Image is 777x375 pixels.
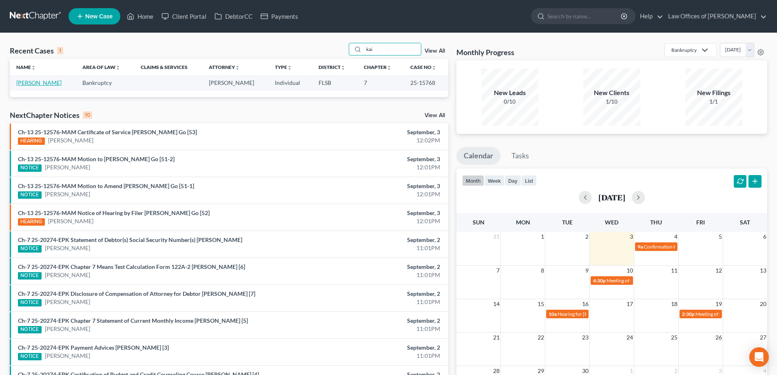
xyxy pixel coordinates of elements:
div: NOTICE [18,326,42,333]
div: September, 2 [305,344,440,352]
i: unfold_more [341,65,345,70]
div: 1/1 [685,98,742,106]
td: Bankruptcy [76,75,134,90]
div: NextChapter Notices [10,110,92,120]
div: NOTICE [18,353,42,360]
div: September, 2 [305,236,440,244]
div: HEARING [18,218,45,226]
div: 11:01PM [305,352,440,360]
button: day [505,175,521,186]
span: Meeting of Creditors for [PERSON_NAME] [607,277,697,284]
a: Case Nounfold_more [410,64,436,70]
span: Sat [740,219,750,226]
span: Sun [473,219,485,226]
a: [PERSON_NAME] [45,163,90,171]
h2: [DATE] [598,193,625,202]
div: HEARING [18,138,45,145]
a: Tasks [504,147,536,165]
i: unfold_more [432,65,436,70]
span: Wed [605,219,618,226]
a: Ch-7 25-20274-EPK Disclosure of Compensation of Attorney for Debtor [PERSON_NAME] [7] [18,290,255,297]
div: NOTICE [18,272,42,280]
span: 17 [626,299,634,309]
span: 21 [492,333,500,342]
a: [PERSON_NAME] [45,190,90,198]
span: 25 [670,333,678,342]
div: 11:01PM [305,325,440,333]
span: Hearing for [PERSON_NAME] [558,311,621,317]
input: Search by name... [547,9,622,24]
div: New Filings [685,88,742,98]
i: unfold_more [287,65,292,70]
a: Client Portal [157,9,210,24]
span: Fri [696,219,705,226]
td: 7 [357,75,404,90]
div: September, 3 [305,155,440,163]
a: [PERSON_NAME] [48,217,93,225]
a: Ch-13 25-12576-MAM Motion to Amend [PERSON_NAME] Go [51-1] [18,182,194,189]
a: Area of Lawunfold_more [82,64,120,70]
div: 11:01PM [305,298,440,306]
button: list [521,175,537,186]
span: 2 [584,232,589,242]
span: 3 [629,232,634,242]
a: Calendar [456,147,500,165]
div: New Leads [481,88,538,98]
span: 5 [718,232,723,242]
span: 22 [537,333,545,342]
span: Tue [562,219,573,226]
span: 15 [537,299,545,309]
div: September, 3 [305,128,440,136]
td: [PERSON_NAME] [202,75,268,90]
div: 12:01PM [305,190,440,198]
a: Ch-7 25-20274-EPK Payment Advices [PERSON_NAME] [3] [18,344,169,351]
a: [PERSON_NAME] [45,244,90,252]
span: New Case [85,13,113,20]
div: 11:01PM [305,271,440,279]
a: [PERSON_NAME] [48,136,93,144]
i: unfold_more [31,65,36,70]
span: 31 [492,232,500,242]
div: Bankruptcy [671,47,697,53]
span: Mon [516,219,530,226]
a: Ch-13 25-12576-MAM Notice of Hearing by Filer [PERSON_NAME] Go [52] [18,209,210,216]
a: [PERSON_NAME] [45,271,90,279]
div: 10 [83,111,92,119]
span: 19 [715,299,723,309]
span: 24 [626,333,634,342]
a: [PERSON_NAME] [45,352,90,360]
div: 12:01PM [305,217,440,225]
td: FLSB [312,75,357,90]
div: 12:02PM [305,136,440,144]
button: week [484,175,505,186]
div: New Clients [583,88,640,98]
span: Confirmation Hearing for [PERSON_NAME] [644,244,737,250]
a: Ch-13 25-12576-MAM Motion to [PERSON_NAME] Go [51-2] [18,155,175,162]
i: unfold_more [387,65,392,70]
div: September, 3 [305,182,440,190]
div: September, 3 [305,209,440,217]
span: 14 [492,299,500,309]
a: Law Offices of [PERSON_NAME] [664,9,767,24]
div: 12:01PM [305,163,440,171]
div: 1 [57,47,63,54]
a: Ch-7 25-20274-EPK Chapter 7 Statement of Current Monthly Income [PERSON_NAME] [5] [18,317,248,324]
span: 27 [759,333,767,342]
span: 4 [673,232,678,242]
div: 1/10 [583,98,640,106]
a: Ch-7 25-20274-EPK Chapter 7 Means Test Calculation Form 122A-2 [PERSON_NAME] [6] [18,263,245,270]
div: September, 2 [305,263,440,271]
div: Recent Cases [10,46,63,55]
a: Chapterunfold_more [364,64,392,70]
a: Districtunfold_more [319,64,345,70]
a: Home [123,9,157,24]
span: 9a [638,244,643,250]
span: 26 [715,333,723,342]
span: 13 [759,266,767,275]
span: 11 [670,266,678,275]
span: 20 [759,299,767,309]
span: 8 [540,266,545,275]
a: Ch-7 25-20274-EPK Statement of Debtor(s) Social Security Number(s) [PERSON_NAME] [18,236,242,243]
div: NOTICE [18,164,42,172]
span: Thu [650,219,662,226]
